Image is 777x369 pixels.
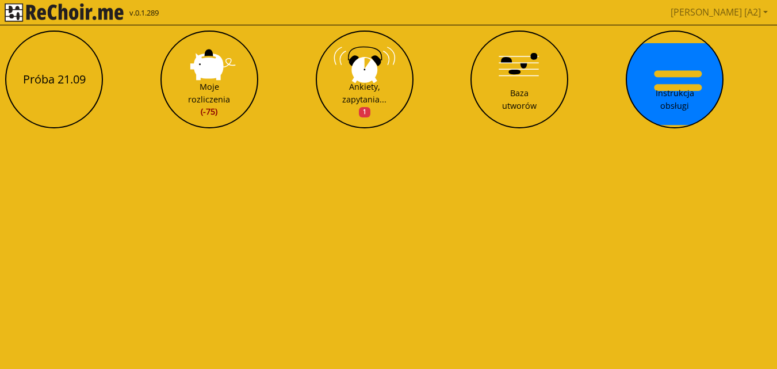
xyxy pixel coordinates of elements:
div: Ankiety, zapytania... [342,81,386,118]
div: Baza utworów [502,87,537,112]
span: v.0.1.289 [129,7,159,19]
button: Moje rozliczenia(-75) [160,31,258,128]
button: Baza utworów [470,31,568,128]
span: 1 [359,107,370,117]
img: rekłajer mi [5,3,124,22]
span: (-75) [188,105,230,118]
button: Ankiety, zapytania...1 [316,31,414,128]
button: Instrukcja obsługi [626,31,724,128]
div: Instrukcja obsługi [656,87,694,112]
div: Moje rozliczenia [188,81,230,118]
button: Próba 21.09 [5,31,103,128]
a: [PERSON_NAME] [A2] [666,1,772,24]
